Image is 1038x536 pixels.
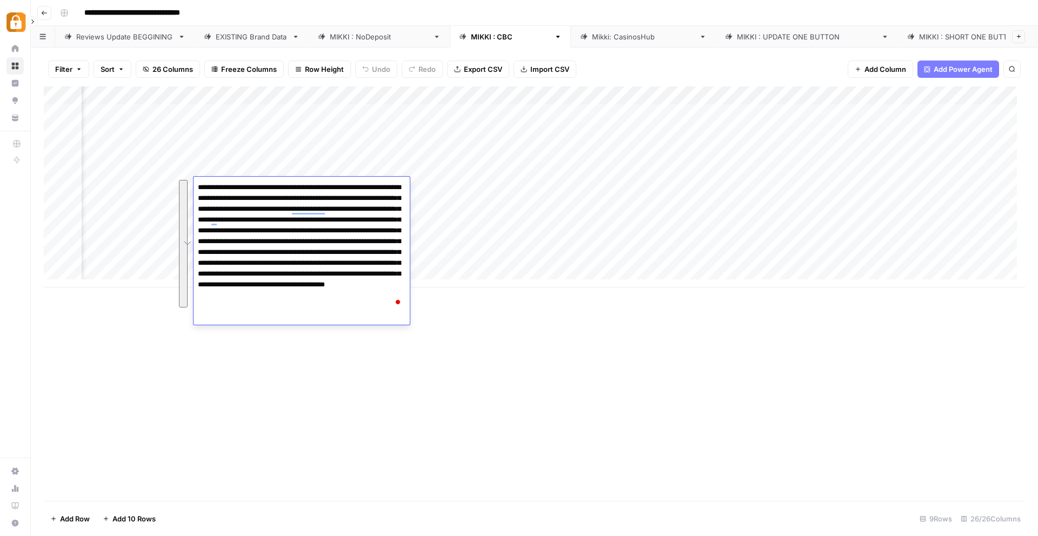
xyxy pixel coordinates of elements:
button: Add 10 Rows [96,510,162,527]
button: Add Row [44,510,96,527]
span: Add Power Agent [934,64,993,75]
a: Settings [6,463,24,480]
a: EXISTING Brand Data [195,26,309,48]
div: 26/26 Columns [956,510,1025,527]
a: [PERSON_NAME] : UPDATE ONE BUTTON [716,26,898,48]
div: 9 Rows [915,510,956,527]
span: 26 Columns [152,64,193,75]
button: Add Power Agent [917,61,999,78]
span: Undo [372,64,390,75]
a: Browse [6,57,24,75]
a: [PERSON_NAME]: CasinosHub [571,26,716,48]
div: [PERSON_NAME] : UPDATE ONE BUTTON [737,31,877,42]
div: [PERSON_NAME] : CBC [471,31,550,42]
textarea: To enrich screen reader interactions, please activate Accessibility in Grammarly extension settings [194,180,410,325]
span: Add Row [60,513,90,524]
a: Your Data [6,109,24,126]
button: Filter [48,61,89,78]
button: Workspace: Adzz [6,9,24,36]
button: Help + Support [6,514,24,532]
span: Add Column [864,64,906,75]
span: Row Height [305,64,344,75]
a: Home [6,40,24,57]
a: [PERSON_NAME] : NoDeposit [309,26,450,48]
div: [PERSON_NAME] : NoDeposit [330,31,429,42]
span: Add 10 Rows [112,513,156,524]
button: Freeze Columns [204,61,284,78]
button: 26 Columns [136,61,200,78]
button: Import CSV [514,61,576,78]
span: Freeze Columns [221,64,277,75]
button: Export CSV [447,61,509,78]
button: Undo [355,61,397,78]
span: Filter [55,64,72,75]
a: Opportunities [6,92,24,109]
div: Reviews Update BEGGINING [76,31,174,42]
a: Reviews Update BEGGINING [55,26,195,48]
img: Adzz Logo [6,12,26,32]
div: [PERSON_NAME]: CasinosHub [592,31,695,42]
a: Insights [6,75,24,92]
div: EXISTING Brand Data [216,31,288,42]
span: Export CSV [464,64,502,75]
a: [PERSON_NAME] : CBC [450,26,571,48]
a: Learning Hub [6,497,24,514]
button: Row Height [288,61,351,78]
button: Redo [402,61,443,78]
span: Sort [101,64,115,75]
span: Redo [418,64,436,75]
button: Sort [94,61,131,78]
button: Add Column [848,61,913,78]
a: Usage [6,480,24,497]
span: Import CSV [530,64,569,75]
